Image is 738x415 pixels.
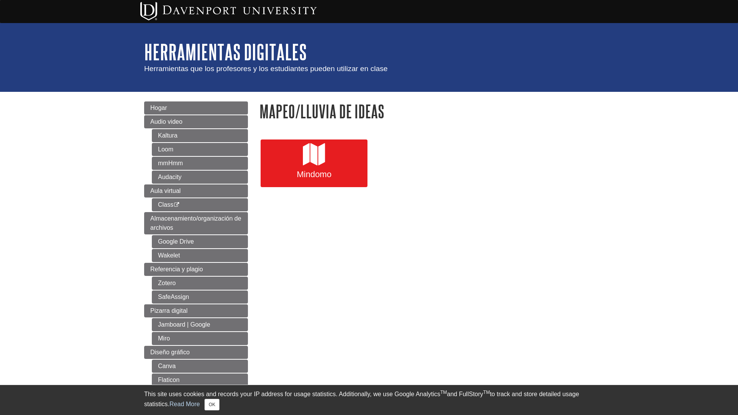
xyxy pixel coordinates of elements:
[152,360,248,373] a: Canva
[152,318,248,331] a: Jamboard | Google
[150,105,167,111] span: Hogar
[144,184,248,198] a: Aula virtual
[150,118,183,125] span: Audio video
[173,203,180,207] i: This link opens in a new window
[152,235,248,248] a: Google Drive
[483,390,490,395] sup: TM
[150,266,203,272] span: Referencia y plagio
[152,157,248,170] a: mmHmm
[152,171,248,184] a: Audacity
[261,139,367,187] a: Mindomo
[144,115,248,128] a: Audio video
[140,2,317,20] img: Davenport University
[150,215,241,231] span: Almacenamiento/organización de archivos
[204,399,219,410] button: Close
[152,332,248,345] a: Miro
[259,101,594,121] h1: Mapeo/lluvia de ideas
[152,129,248,142] a: Kaltura
[150,188,181,194] span: Aula virtual
[152,290,248,304] a: SafeAssign
[144,65,388,73] span: Herramientas que los profesores y los estudiantes pueden utilizar en clase
[144,212,248,234] a: Almacenamiento/organización de archivos
[266,169,362,179] span: Mindomo
[152,198,248,211] a: Class
[144,40,307,64] a: Herramientas digitales
[152,249,248,262] a: Wakelet
[144,390,594,410] div: This site uses cookies and records your IP address for usage statistics. Additionally, we use Goo...
[144,101,248,115] a: Hogar
[152,373,248,387] a: Flaticon
[150,307,188,314] span: Pizarra digital
[144,263,248,276] a: Referencia y plagio
[144,346,248,359] a: Diseño gráfico
[152,277,248,290] a: Zotero
[150,349,189,355] span: Diseño gráfico
[440,390,447,395] sup: TM
[170,401,200,407] a: Read More
[144,304,248,317] a: Pizarra digital
[152,143,248,156] a: Loom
